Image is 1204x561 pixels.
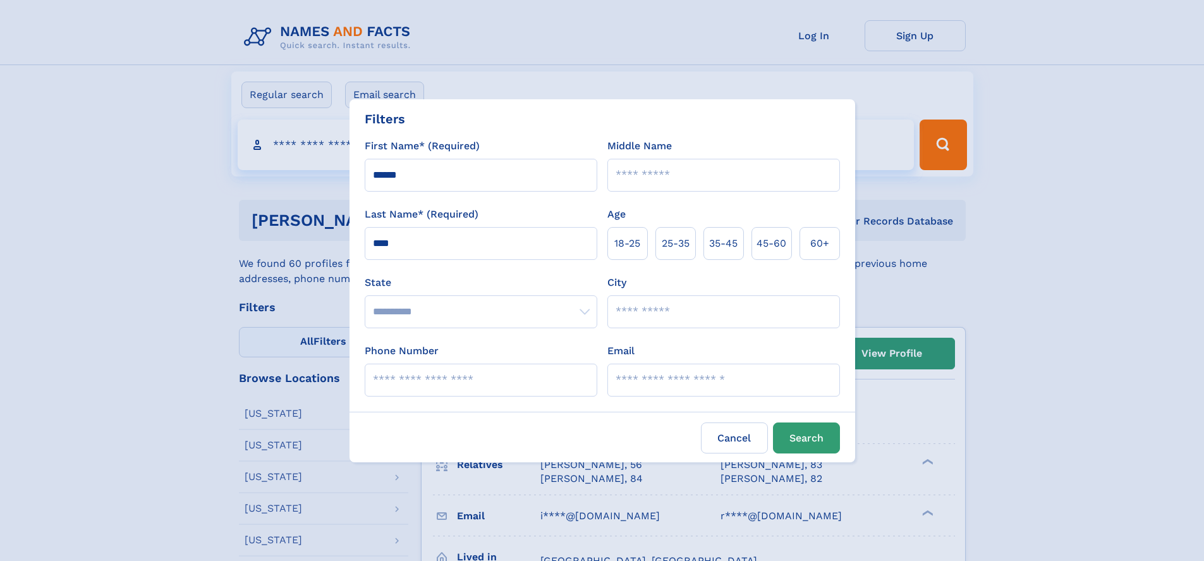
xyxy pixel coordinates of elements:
label: Phone Number [365,343,439,359]
label: Middle Name [607,139,672,154]
label: Cancel [701,422,768,453]
label: State [365,275,597,290]
label: Age [607,207,626,222]
label: Email [607,343,635,359]
span: 25‑35 [662,236,690,251]
span: 60+ [810,236,829,251]
button: Search [773,422,840,453]
span: 45‑60 [757,236,786,251]
span: 35‑45 [709,236,738,251]
div: Filters [365,109,405,128]
span: 18‑25 [614,236,640,251]
label: First Name* (Required) [365,139,480,154]
label: Last Name* (Required) [365,207,478,222]
label: City [607,275,626,290]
